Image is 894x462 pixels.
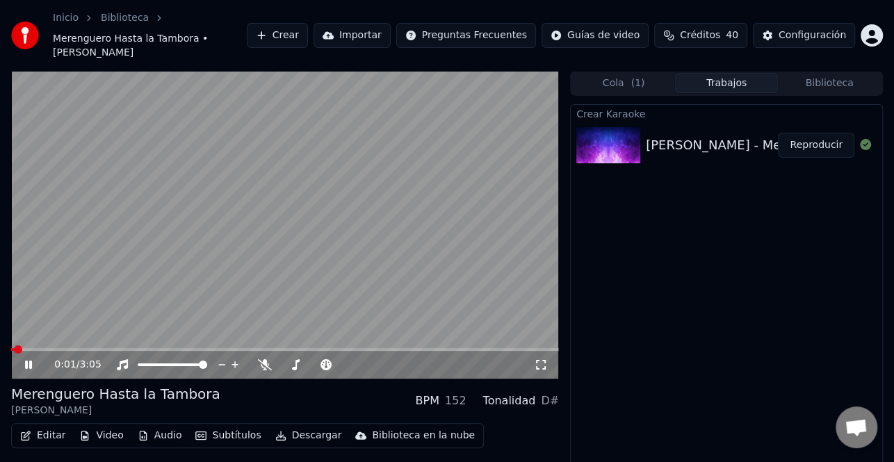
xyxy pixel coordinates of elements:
[101,11,149,25] a: Biblioteca
[270,426,348,445] button: Descargar
[247,23,308,48] button: Crear
[15,426,71,445] button: Editar
[675,73,778,93] button: Trabajos
[726,28,738,42] span: 40
[54,358,76,372] span: 0:01
[445,393,466,409] div: 152
[631,76,644,90] span: ( 1 )
[542,23,649,48] button: Guías de video
[54,358,88,372] div: /
[779,28,846,42] div: Configuración
[74,426,129,445] button: Video
[778,133,854,158] button: Reproducir
[778,73,881,93] button: Biblioteca
[190,426,266,445] button: Subtítulos
[680,28,720,42] span: Créditos
[372,429,475,443] div: Biblioteca en la nube
[132,426,188,445] button: Audio
[53,11,247,60] nav: breadcrumb
[11,384,220,404] div: Merenguero Hasta la Tambora
[836,406,877,448] a: Chat abierto
[482,393,535,409] div: Tonalidad
[396,23,536,48] button: Preguntas Frecuentes
[53,32,247,60] span: Merenguero Hasta la Tambora • [PERSON_NAME]
[11,22,39,49] img: youka
[11,404,220,418] div: [PERSON_NAME]
[572,73,675,93] button: Cola
[654,23,747,48] button: Créditos40
[571,105,882,122] div: Crear Karaoke
[314,23,391,48] button: Importar
[79,358,101,372] span: 3:05
[53,11,79,25] a: Inicio
[753,23,855,48] button: Configuración
[541,393,559,409] div: D#
[415,393,439,409] div: BPM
